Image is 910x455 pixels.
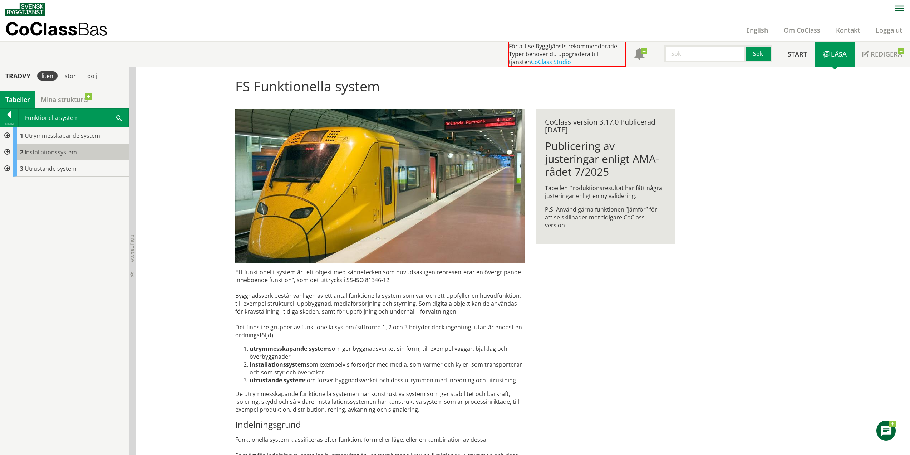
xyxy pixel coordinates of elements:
[5,25,108,33] p: CoClass
[37,71,58,81] div: liten
[83,71,102,81] div: dölj
[250,360,306,368] strong: installationssystem
[235,419,525,430] h3: Indelningsgrund
[77,18,108,39] span: Bas
[746,45,772,62] button: Sök
[116,114,122,121] span: Sök i tabellen
[545,140,665,178] h1: Publicering av justeringar enligt AMA-rådet 7/2025
[868,26,910,34] a: Logga ut
[250,345,329,353] strong: utrymmesskapande system
[531,58,571,66] a: CoClass Studio
[831,50,847,58] span: Läsa
[5,19,123,41] a: CoClassBas
[1,72,34,80] div: Trädvy
[20,165,23,173] span: 3
[235,78,675,100] h1: FS Funktionella system
[634,49,645,60] span: Notifikationer
[0,121,18,127] div: Tillbaka
[35,91,95,108] a: Mina strukturer
[545,118,665,134] div: CoClass version 3.17.0 Publicerad [DATE]
[250,376,525,384] li: som förser byggnadsverket och dess utrymmen med inredning och utrustning.
[60,71,80,81] div: stor
[855,42,910,67] a: Redigera
[5,3,45,16] img: Svensk Byggtjänst
[508,42,626,67] div: För att se Byggtjänsts rekommenderade Typer behöver du uppgradera till tjänsten
[815,42,855,67] a: Läsa
[664,45,746,62] input: Sök
[19,109,128,127] div: Funktionella system
[25,132,100,140] span: Utrymmesskapande system
[250,376,304,384] strong: utrustande system
[129,234,135,262] span: Dölj trädvy
[828,26,868,34] a: Kontakt
[776,26,828,34] a: Om CoClass
[788,50,807,58] span: Start
[25,148,77,156] span: Installationssystem
[20,148,23,156] span: 2
[235,109,525,263] img: arlanda-express-2.jpg
[25,165,77,173] span: Utrustande system
[250,360,525,376] li: som exempelvis försörjer med media, som värmer och kyler, som trans­porterar och som styr och öve...
[780,42,815,67] a: Start
[545,205,665,229] p: P.S. Använd gärna funktionen ”Jämför” för att se skillnader mot tidigare CoClass version.
[871,50,902,58] span: Redigera
[20,132,23,140] span: 1
[250,345,525,360] li: som ger byggnadsverket sin form, till exempel väggar, bjälklag och överbyggnader
[738,26,776,34] a: English
[545,184,665,200] p: Tabellen Produktionsresultat har fått några justeringar enligt en ny validering.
